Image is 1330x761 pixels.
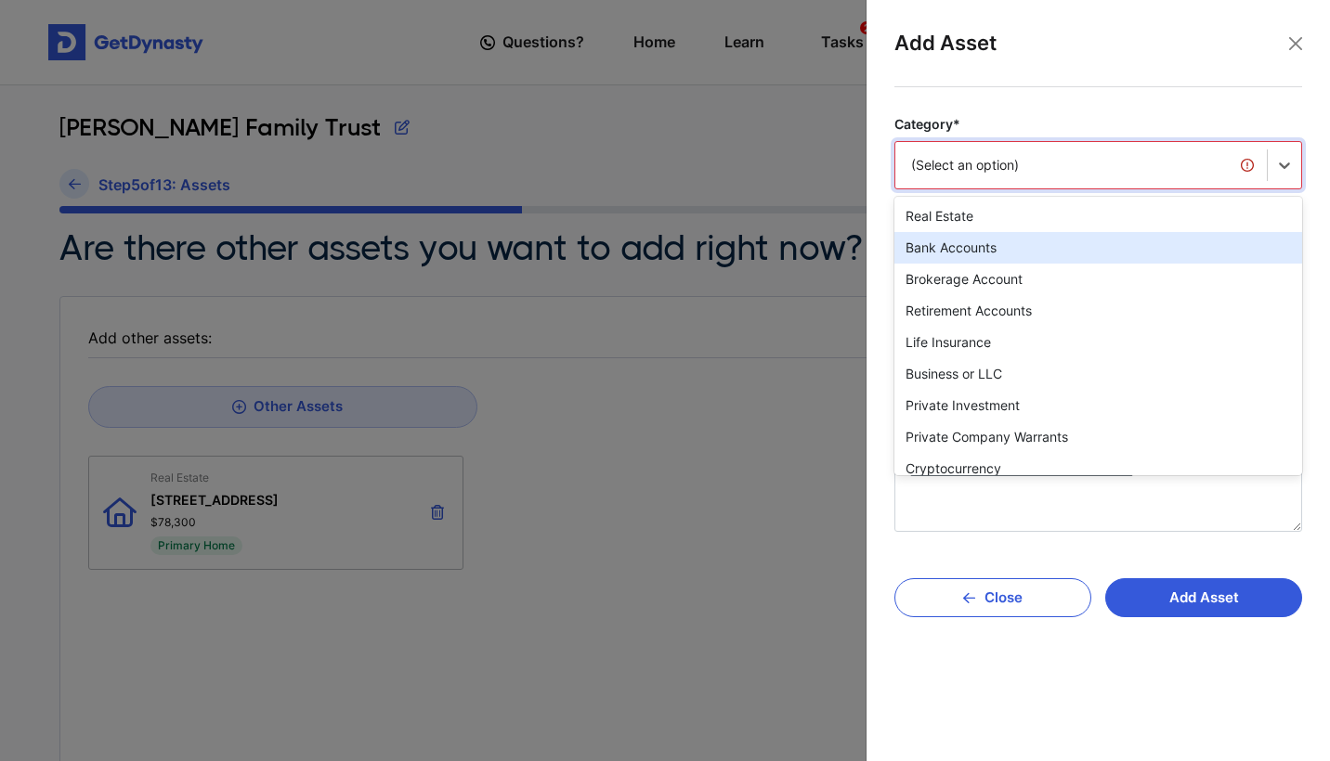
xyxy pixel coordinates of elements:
[1282,30,1310,58] button: Close
[894,28,1302,87] div: Add Asset
[894,327,1302,358] div: Life Insurance
[894,115,1302,134] label: Category*
[1105,578,1302,617] button: Add Asset
[894,421,1302,453] div: Private Company Warrants
[894,200,1302,232] div: Real Estate
[894,578,1091,617] button: Close
[894,390,1302,421] div: Private Investment
[894,295,1302,327] div: Retirement Accounts
[894,453,1302,484] div: Cryptocurrency
[894,232,1302,264] div: Bank Accounts
[894,264,1302,295] div: Brokerage Account
[894,358,1302,390] div: Business or LLC
[911,156,1251,174] div: (Select an option)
